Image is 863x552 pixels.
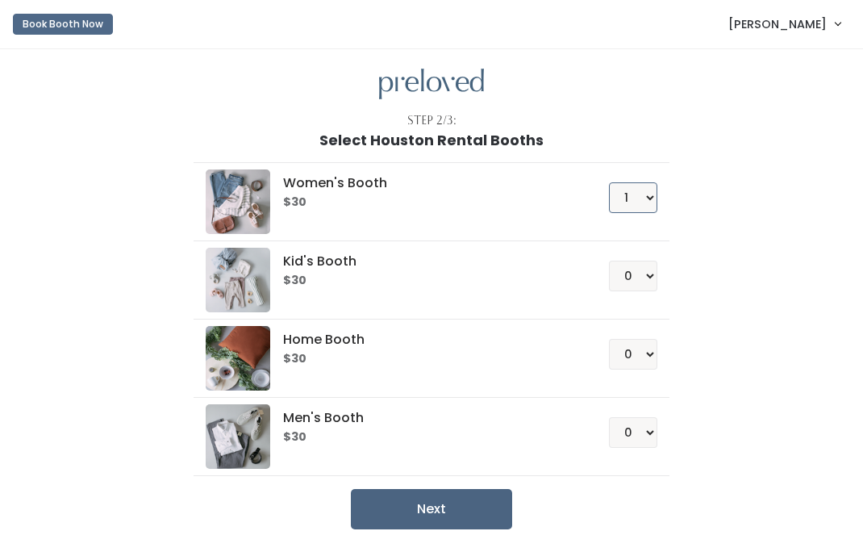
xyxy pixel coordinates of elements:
[379,69,484,100] img: preloved logo
[283,274,569,287] h6: $30
[283,411,569,425] h5: Men's Booth
[351,489,512,529] button: Next
[712,6,857,41] a: [PERSON_NAME]
[206,404,270,469] img: preloved logo
[283,332,569,347] h5: Home Booth
[283,254,569,269] h5: Kid's Booth
[283,196,569,209] h6: $30
[206,326,270,391] img: preloved logo
[283,176,569,190] h5: Women's Booth
[283,353,569,366] h6: $30
[283,431,569,444] h6: $30
[206,169,270,234] img: preloved logo
[728,15,827,33] span: [PERSON_NAME]
[407,112,457,129] div: Step 2/3:
[319,132,544,148] h1: Select Houston Rental Booths
[13,6,113,42] a: Book Booth Now
[13,14,113,35] button: Book Booth Now
[206,248,270,312] img: preloved logo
